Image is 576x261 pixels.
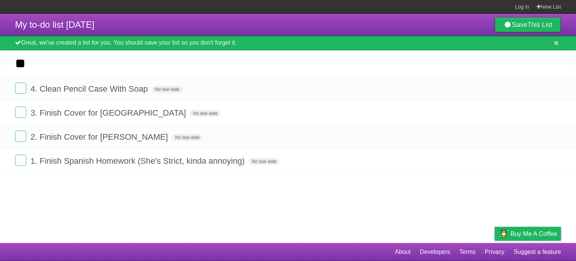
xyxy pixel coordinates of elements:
span: Buy me a coffee [510,227,557,240]
a: Suggest a feature [514,245,561,259]
label: Done [15,107,26,118]
span: 3. Finish Cover for [GEOGRAPHIC_DATA] [30,108,188,118]
span: 2. Finish Cover for [PERSON_NAME] [30,132,170,142]
b: This List [527,21,552,29]
label: Done [15,83,26,94]
span: No due date [172,134,202,141]
span: No due date [152,86,182,93]
a: Developers [420,245,450,259]
img: Buy me a coffee [498,227,508,240]
a: Buy me a coffee [495,227,561,241]
span: 1. Finish Spanish Homework (She's Strict, kinda annoying) [30,156,247,166]
a: About [395,245,411,259]
span: No due date [249,158,279,165]
span: My to-do list [DATE] [15,20,94,30]
span: 4. Clean Pencil Case With Soap [30,84,150,94]
label: Done [15,131,26,142]
a: SaveThis List [495,17,561,32]
a: Terms [459,245,476,259]
label: Done [15,155,26,166]
a: Privacy [485,245,504,259]
span: No due date [190,110,220,117]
